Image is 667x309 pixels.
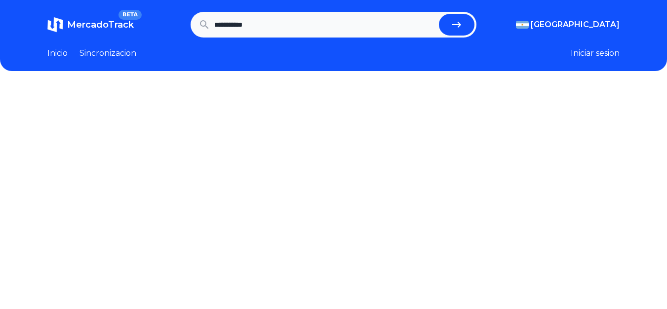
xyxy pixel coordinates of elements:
[47,17,63,33] img: MercadoTrack
[516,21,529,29] img: Argentina
[571,47,620,59] button: Iniciar sesion
[516,19,620,31] button: [GEOGRAPHIC_DATA]
[67,19,134,30] span: MercadoTrack
[47,47,68,59] a: Inicio
[118,10,142,20] span: BETA
[79,47,136,59] a: Sincronizacion
[531,19,620,31] span: [GEOGRAPHIC_DATA]
[47,17,134,33] a: MercadoTrackBETA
